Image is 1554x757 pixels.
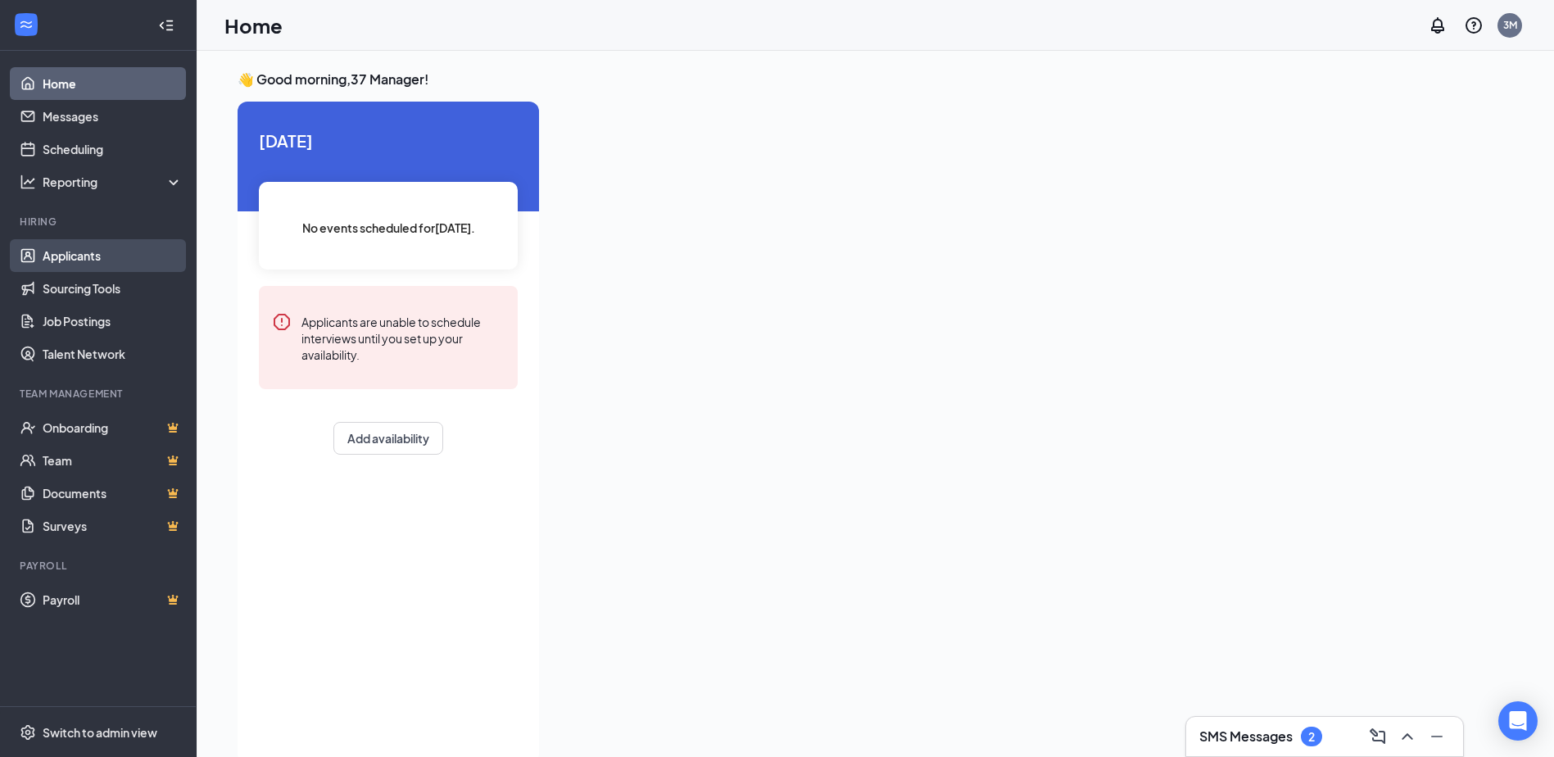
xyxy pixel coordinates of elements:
[43,305,183,338] a: Job Postings
[43,583,183,616] a: PayrollCrown
[43,444,183,477] a: TeamCrown
[1308,730,1315,744] div: 2
[302,219,475,237] span: No events scheduled for [DATE] .
[20,559,179,573] div: Payroll
[20,174,36,190] svg: Analysis
[158,17,174,34] svg: Collapse
[43,477,183,510] a: DocumentsCrown
[272,312,292,332] svg: Error
[224,11,283,39] h1: Home
[1398,727,1417,746] svg: ChevronUp
[20,387,179,401] div: Team Management
[43,174,183,190] div: Reporting
[1427,727,1447,746] svg: Minimize
[1503,18,1517,32] div: 3M
[333,422,443,455] button: Add availability
[43,133,183,165] a: Scheduling
[1199,728,1293,746] h3: SMS Messages
[301,312,505,363] div: Applicants are unable to schedule interviews until you set up your availability.
[20,215,179,229] div: Hiring
[43,510,183,542] a: SurveysCrown
[43,67,183,100] a: Home
[1424,723,1450,750] button: Minimize
[1464,16,1484,35] svg: QuestionInfo
[43,272,183,305] a: Sourcing Tools
[1498,701,1538,741] div: Open Intercom Messenger
[259,128,518,153] span: [DATE]
[43,100,183,133] a: Messages
[18,16,34,33] svg: WorkstreamLogo
[43,338,183,370] a: Talent Network
[43,239,183,272] a: Applicants
[20,724,36,741] svg: Settings
[43,724,157,741] div: Switch to admin view
[1368,727,1388,746] svg: ComposeMessage
[1428,16,1448,35] svg: Notifications
[238,70,1470,88] h3: 👋 Good morning, 37 Manager !
[1365,723,1391,750] button: ComposeMessage
[1394,723,1420,750] button: ChevronUp
[43,411,183,444] a: OnboardingCrown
